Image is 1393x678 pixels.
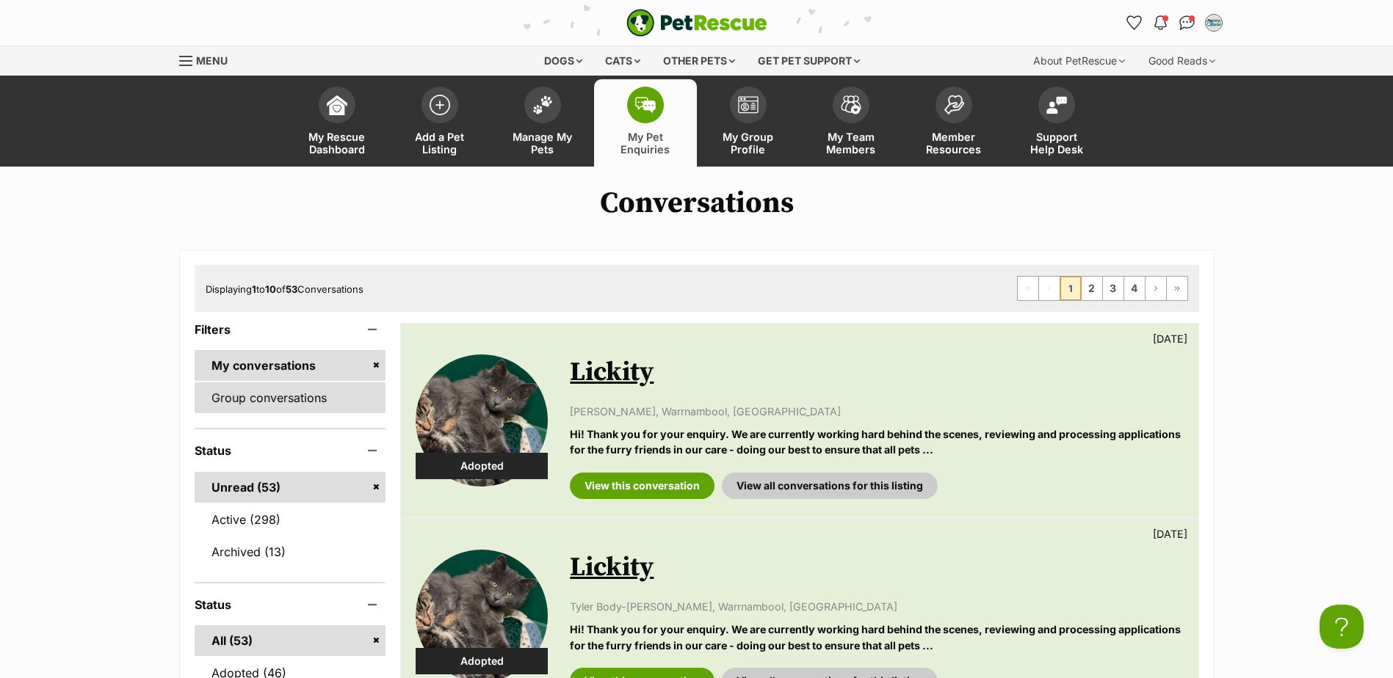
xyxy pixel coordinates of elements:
a: My Group Profile [697,79,800,167]
a: Support Help Desk [1005,79,1108,167]
span: Menu [196,54,228,67]
a: Lickity [570,551,654,584]
img: help-desk-icon-fdf02630f3aa405de69fd3d07c3f3aa587a6932b1a1747fa1d2bba05be0121f9.svg [1046,96,1067,114]
div: Adopted [416,648,548,674]
p: Hi! Thank you for your enquiry. We are currently working hard behind the scenes, reviewing and pr... [570,426,1183,458]
span: My Group Profile [715,131,781,156]
img: dashboard-icon-eb2f2d2d3e046f16d808141f083e7271f6b2e854fb5c12c21221c1fb7104beca.svg [327,95,347,115]
p: Hi! Thank you for your enquiry. We are currently working hard behind the scenes, reviewing and pr... [570,621,1183,653]
a: Add a Pet Listing [388,79,491,167]
a: All (53) [195,625,386,656]
span: Page 1 [1060,277,1081,300]
img: team-members-icon-5396bd8760b3fe7c0b43da4ab00e1e3bb1a5d9ba89233759b79545d2d3fc5d0d.svg [841,95,861,114]
div: Good Reads [1138,46,1226,76]
a: Favourites [1123,11,1146,34]
span: Member Resources [921,131,987,156]
a: My Pet Enquiries [594,79,697,167]
a: Lickity [570,356,654,389]
span: My Rescue Dashboard [304,131,370,156]
header: Status [195,444,386,457]
div: About PetRescue [1023,46,1135,76]
img: add-pet-listing-icon-0afa8454b4691262ce3f59096e99ab1cd57d4a30225e0717b998d2c9b9846f56.svg [430,95,450,115]
img: chat-41dd97257d64d25036548639549fe6c8038ab92f7586957e7f3b1b290dea8141.svg [1179,15,1195,30]
p: [DATE] [1153,526,1187,542]
p: [DATE] [1153,331,1187,346]
a: Member Resources [902,79,1005,167]
span: Manage My Pets [510,131,576,156]
header: Filters [195,323,386,336]
span: Displaying to of Conversations [206,283,363,295]
a: My conversations [195,350,386,381]
a: Page 3 [1103,277,1124,300]
img: manage-my-pets-icon-02211641906a0b7f246fdf0571729dbe1e7629f14944591b6c1af311fb30b64b.svg [532,95,553,114]
a: Manage My Pets [491,79,594,167]
button: Notifications [1149,11,1173,34]
p: [PERSON_NAME], Warrnambool, [GEOGRAPHIC_DATA] [570,404,1183,419]
ul: Account quick links [1123,11,1226,34]
strong: 10 [265,283,276,295]
a: Conversations [1176,11,1199,34]
span: Previous page [1039,277,1060,300]
a: My Team Members [800,79,902,167]
img: logo-e224e6f780fb5917bec1dbf3a21bbac754714ae5b6737aabdf751b685950b380.svg [626,9,767,37]
span: My Pet Enquiries [612,131,679,156]
a: My Rescue Dashboard [286,79,388,167]
a: Active (298) [195,504,386,535]
img: Lickity [416,354,548,486]
a: Page 2 [1082,277,1102,300]
div: Cats [595,46,651,76]
a: Page 4 [1124,277,1145,300]
span: My Team Members [818,131,884,156]
iframe: Help Scout Beacon - Open [1320,605,1364,649]
img: member-resources-icon-8e73f808a243e03378d46382f2149f9095a855e16c252ad45f914b54edf8863c.svg [944,95,964,114]
nav: Pagination [1017,276,1188,301]
img: notifications-46538b983faf8c2785f20acdc204bb7945ddae34d4c08c2a6579f10ce5e182be.svg [1154,15,1166,30]
span: First page [1018,277,1038,300]
a: Unread (53) [195,472,386,503]
p: Tyler Body-[PERSON_NAME], Warrnambool, [GEOGRAPHIC_DATA] [570,599,1183,614]
a: Menu [179,46,238,73]
span: Support Help Desk [1024,131,1090,156]
div: Adopted [416,453,548,479]
span: Add a Pet Listing [407,131,473,156]
a: View this conversation [570,473,714,499]
img: pet-enquiries-icon-7e3ad2cf08bfb03b45e93fb7055b45f3efa6380592205ae92323e6603595dc1f.svg [635,97,656,113]
div: Other pets [653,46,745,76]
strong: 1 [252,283,256,295]
div: Dogs [534,46,593,76]
div: Get pet support [748,46,870,76]
a: Next page [1146,277,1166,300]
a: View all conversations for this listing [722,473,938,499]
img: Matisse profile pic [1206,15,1221,30]
button: My account [1202,11,1226,34]
a: Group conversations [195,382,386,413]
strong: 53 [286,283,297,295]
img: group-profile-icon-3fa3cf56718a62981997c0bc7e787c4b2cf8bcc04b72c1350f741eb67cf2f40e.svg [738,96,759,114]
a: Last page [1167,277,1187,300]
a: PetRescue [626,9,767,37]
a: Archived (13) [195,536,386,567]
header: Status [195,598,386,611]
